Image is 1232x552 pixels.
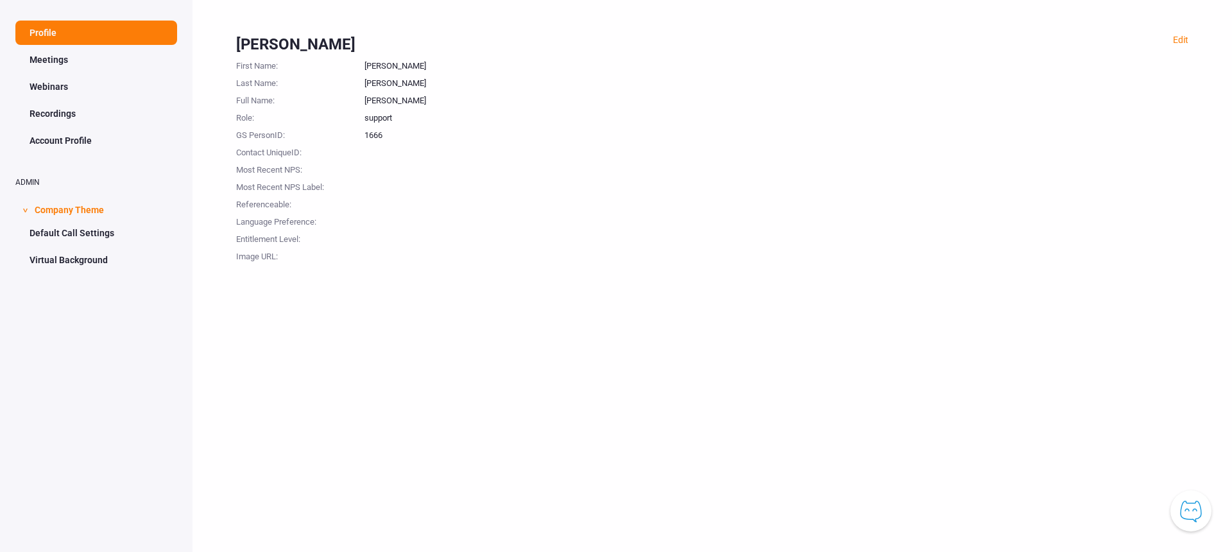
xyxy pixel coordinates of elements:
[1173,35,1188,45] a: Edit
[236,55,364,73] div: First Name :
[5,33,187,47] div: ∑aåāБδ ⷺ
[1170,490,1211,531] button: Knowledge Center Bot, also known as KC Bot is an onboarding assistant that allows you to see the ...
[364,125,1188,142] div: 1666
[236,107,364,125] div: Role :
[15,128,177,153] a: Account Profile
[5,5,187,19] div: ∑aåāБδ ⷺ
[15,74,177,99] a: Webinars
[236,246,364,263] div: Image URL :
[15,47,177,72] a: Meetings
[15,178,177,187] h2: ADMIN
[236,159,364,177] div: Most Recent NPS :
[236,177,364,194] div: Most Recent NPS Label :
[236,125,364,142] div: GS PersonID :
[15,101,177,126] a: Recordings
[15,221,177,245] a: Default Call Settings
[15,248,177,272] a: Virtual Background
[236,211,364,229] div: Language Preference :
[236,73,364,90] div: Last Name :
[236,142,364,159] div: Contact UniqueID :
[364,73,1188,90] div: [PERSON_NAME]
[364,55,1188,73] div: [PERSON_NAME]
[236,194,364,211] div: Referenceable :
[236,90,364,107] div: Full Name :
[5,19,187,33] div: ∑aåāБδ ⷺ
[364,90,1188,107] div: [PERSON_NAME]
[19,208,31,212] span: >
[236,33,1188,55] div: [PERSON_NAME]
[15,21,177,45] a: Profile
[364,107,1188,125] div: support
[35,196,104,221] span: Company Theme
[236,229,364,246] div: Entitlement Level :
[5,47,187,62] div: ∑aåāБδ ⷺ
